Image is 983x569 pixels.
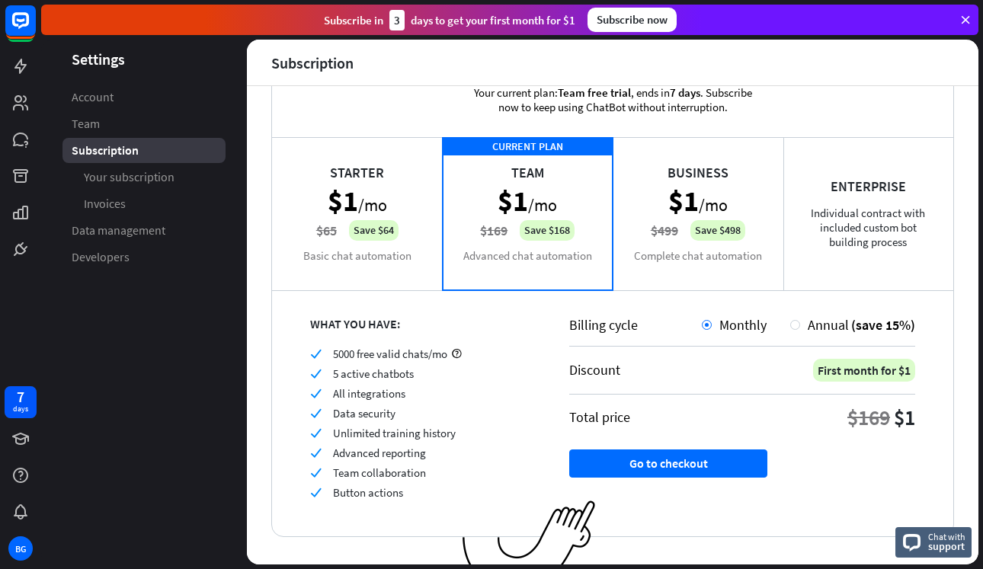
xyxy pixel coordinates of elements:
[569,408,630,426] div: Total price
[72,249,130,265] span: Developers
[271,54,354,72] div: Subscription
[5,386,37,418] a: 7 days
[670,85,700,100] span: 7 days
[389,10,405,30] div: 3
[569,449,767,478] button: Go to checkout
[847,404,890,431] div: $169
[813,359,915,382] div: First month for $1
[8,536,33,561] div: BG
[569,361,620,379] div: Discount
[310,368,322,379] i: check
[72,89,114,105] span: Account
[333,446,426,460] span: Advanced reporting
[62,245,226,270] a: Developers
[894,404,915,431] div: $1
[333,426,456,440] span: Unlimited training history
[41,49,247,69] header: Settings
[333,366,414,381] span: 5 active chatbots
[588,8,677,32] div: Subscribe now
[84,196,126,212] span: Invoices
[310,467,322,478] i: check
[310,408,322,419] i: check
[333,347,447,361] span: 5000 free valid chats/mo
[333,465,426,480] span: Team collaboration
[12,6,58,52] button: Open LiveChat chat widget
[310,427,322,439] i: check
[808,316,849,334] span: Annual
[62,111,226,136] a: Team
[62,85,226,110] a: Account
[333,386,405,401] span: All integrations
[851,316,915,334] span: (save 15%)
[310,388,322,399] i: check
[324,10,575,30] div: Subscribe in days to get your first month for $1
[310,348,322,360] i: check
[558,85,631,100] span: Team free trial
[72,142,139,158] span: Subscription
[928,529,965,544] span: Chat with
[928,539,965,553] span: support
[62,165,226,190] a: Your subscription
[310,487,322,498] i: check
[62,191,226,216] a: Invoices
[569,316,702,334] div: Billing cycle
[310,447,322,459] i: check
[449,62,776,137] div: Your current plan: , ends in . Subscribe now to keep using ChatBot without interruption.
[62,218,226,243] a: Data management
[310,316,531,331] div: WHAT YOU HAVE:
[333,406,395,420] span: Data security
[72,116,100,132] span: Team
[17,390,24,404] div: 7
[84,169,175,185] span: Your subscription
[13,404,28,414] div: days
[72,222,165,238] span: Data management
[333,485,403,500] span: Button actions
[719,316,767,334] span: Monthly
